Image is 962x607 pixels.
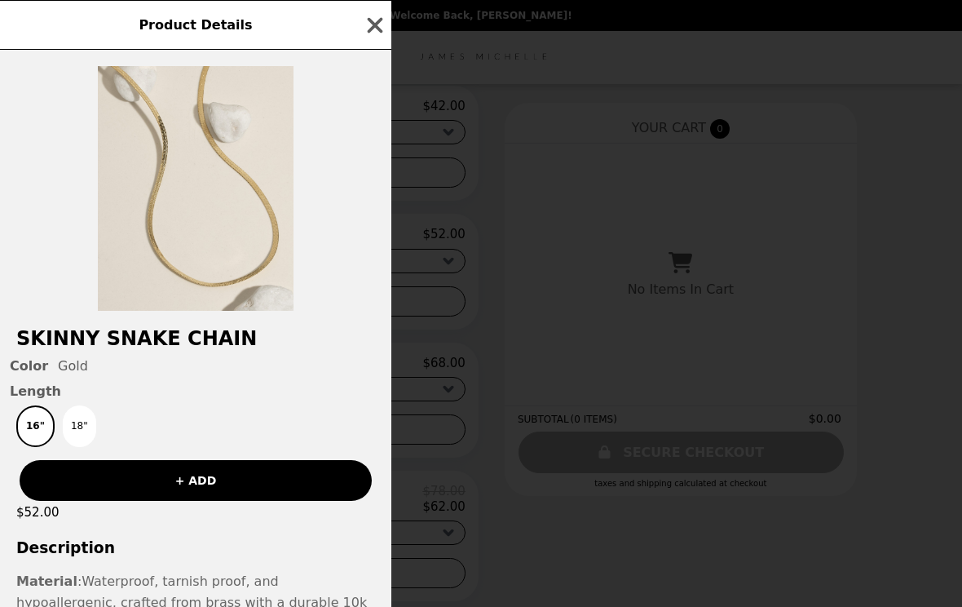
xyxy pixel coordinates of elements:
[98,66,293,311] img: Gold / 16"
[10,358,382,374] div: Gold
[16,405,55,447] button: 16"
[10,358,48,374] span: Color
[16,574,77,589] strong: Material
[10,383,382,399] span: Length
[20,460,372,501] button: + ADD
[63,405,96,447] button: 18"
[139,17,252,33] span: Product Details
